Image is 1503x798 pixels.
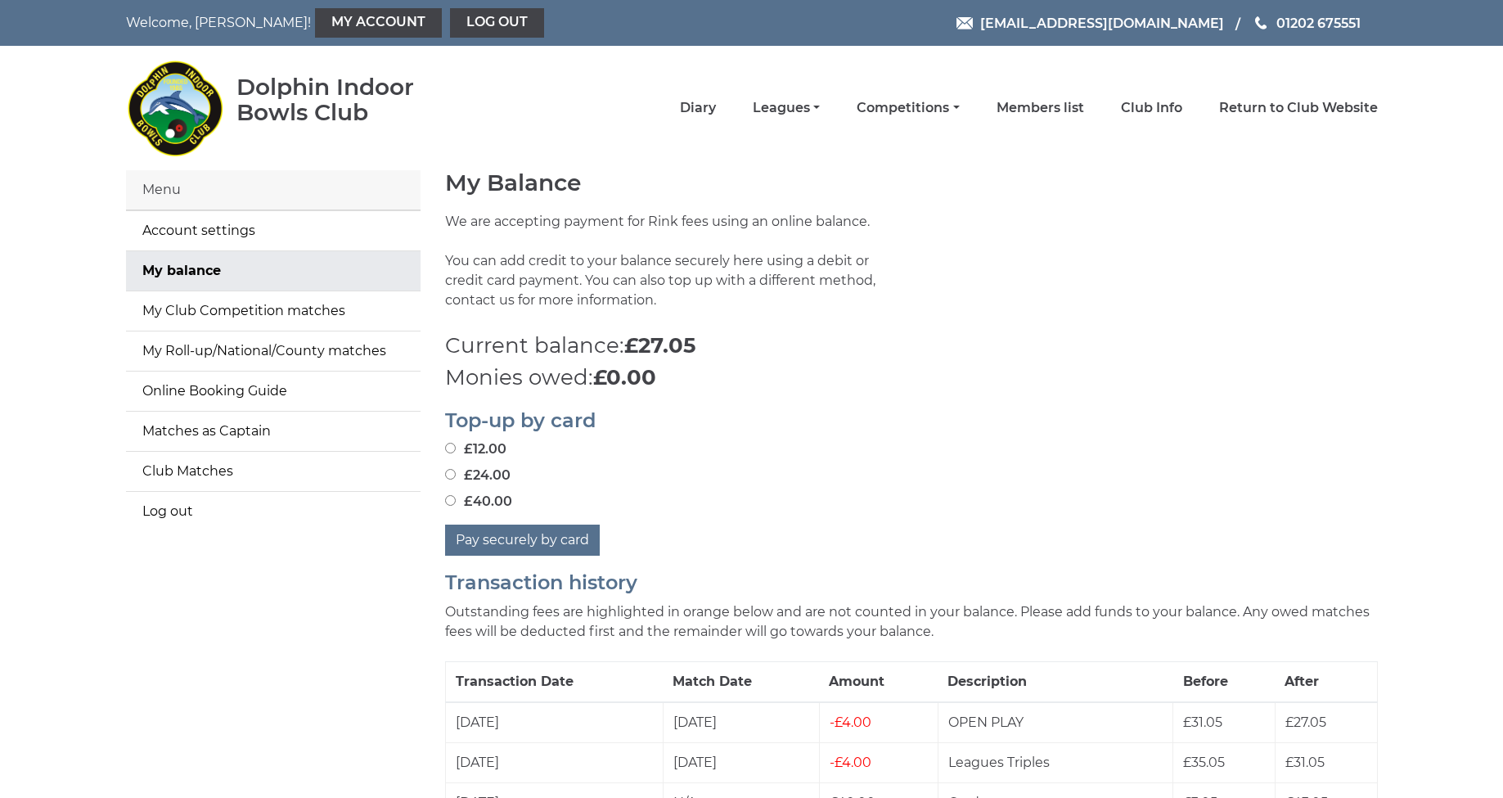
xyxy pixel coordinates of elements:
[857,99,959,117] a: Competitions
[445,742,663,782] td: [DATE]
[445,212,899,330] p: We are accepting payment for Rink fees using an online balance. You can add credit to your balanc...
[753,99,820,117] a: Leagues
[126,291,421,331] a: My Club Competition matches
[980,15,1224,30] span: [EMAIL_ADDRESS][DOMAIN_NAME]
[830,755,871,770] span: £4.00
[938,661,1172,702] th: Description
[1183,715,1222,730] span: £31.05
[663,702,819,743] td: [DATE]
[445,702,663,743] td: [DATE]
[445,330,1378,362] p: Current balance:
[445,440,506,459] label: £12.00
[830,715,871,730] span: £4.00
[1173,661,1276,702] th: Before
[126,412,421,451] a: Matches as Captain
[1253,13,1361,34] a: Phone us 01202 675551
[445,661,663,702] th: Transaction Date
[445,410,1378,431] h2: Top-up by card
[1255,16,1267,29] img: Phone us
[126,492,421,531] a: Log out
[445,466,511,485] label: £24.00
[445,443,456,453] input: £12.00
[938,742,1172,782] td: Leagues Triples
[445,492,512,512] label: £40.00
[126,51,224,165] img: Dolphin Indoor Bowls Club
[126,211,421,250] a: Account settings
[1276,15,1361,30] span: 01202 675551
[1285,755,1325,770] span: £31.05
[624,332,695,358] strong: £27.05
[315,8,442,38] a: My Account
[126,251,421,291] a: My balance
[445,495,456,506] input: £40.00
[126,452,421,491] a: Club Matches
[1285,715,1326,730] span: £27.05
[1219,99,1378,117] a: Return to Club Website
[126,170,421,210] div: Menu
[663,661,819,702] th: Match Date
[445,362,1378,394] p: Monies owed:
[126,8,633,38] nav: Welcome, [PERSON_NAME]!
[680,99,716,117] a: Diary
[956,13,1224,34] a: Email [EMAIL_ADDRESS][DOMAIN_NAME]
[997,99,1084,117] a: Members list
[1121,99,1182,117] a: Club Info
[1275,661,1377,702] th: After
[663,742,819,782] td: [DATE]
[938,702,1172,743] td: OPEN PLAY
[445,170,1378,196] h1: My Balance
[236,74,466,125] div: Dolphin Indoor Bowls Club
[445,572,1378,593] h2: Transaction history
[1183,755,1225,770] span: £35.05
[126,372,421,411] a: Online Booking Guide
[445,602,1378,642] p: Outstanding fees are highlighted in orange below and are not counted in your balance. Please add ...
[450,8,544,38] a: Log out
[956,17,973,29] img: Email
[126,331,421,371] a: My Roll-up/National/County matches
[445,525,600,556] button: Pay securely by card
[819,661,938,702] th: Amount
[445,469,456,480] input: £24.00
[593,364,656,390] strong: £0.00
